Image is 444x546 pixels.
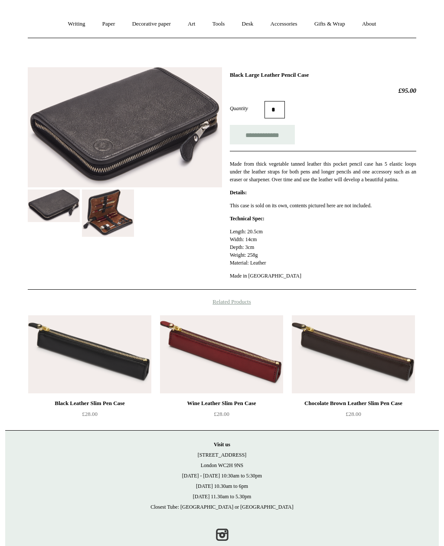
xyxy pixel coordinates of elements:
[214,411,229,417] span: £28.00
[307,13,353,36] a: Gifts & Wrap
[230,105,264,112] label: Quantity
[230,202,416,209] p: This case is sold on its own, contents pictured here are not included.
[292,398,415,434] a: Chocolate Brown Leather Slim Pen Case £28.00
[160,315,283,393] img: Wine Leather Slim Pen Case
[82,190,134,237] img: Black Large Leather Pencil Case
[160,315,283,393] a: Wine Leather Slim Pen Case Wine Leather Slim Pen Case
[230,72,416,78] h1: Black Large Leather Pencil Case
[162,398,281,409] div: Wine Leather Slim Pen Case
[28,190,80,222] img: Black Large Leather Pencil Case
[230,216,264,222] strong: Technical Spec:
[180,13,203,36] a: Art
[230,272,416,280] p: Made in [GEOGRAPHIC_DATA]
[230,87,416,95] h2: £95.00
[292,315,415,393] a: Chocolate Brown Leather Slim Pen Case Chocolate Brown Leather Slim Pen Case
[230,228,416,267] p: Length: 20.5cm Width: 14cm Depth: 3cm Weight: 258g Material: Leather
[234,13,261,36] a: Desk
[160,398,283,434] a: Wine Leather Slim Pen Case £28.00
[294,398,413,409] div: Chocolate Brown Leather Slim Pen Case
[292,315,415,393] img: Chocolate Brown Leather Slim Pen Case
[5,298,439,305] h4: Related Products
[346,411,361,417] span: £28.00
[30,398,149,409] div: Black Leather Slim Pen Case
[230,190,247,196] strong: Details:
[28,67,222,188] img: Black Large Leather Pencil Case
[212,525,232,544] a: Instagram
[124,13,179,36] a: Decorative paper
[82,411,98,417] span: £28.00
[95,13,123,36] a: Paper
[60,13,93,36] a: Writing
[28,315,151,393] img: Black Leather Slim Pen Case
[28,315,151,393] a: Black Leather Slim Pen Case Black Leather Slim Pen Case
[205,13,233,36] a: Tools
[14,439,430,512] p: [STREET_ADDRESS] London WC2H 9NS [DATE] - [DATE] 10:30am to 5:30pm [DATE] 10.30am to 6pm [DATE] 1...
[263,13,305,36] a: Accessories
[214,441,230,448] strong: Visit us
[354,13,384,36] a: About
[28,398,151,434] a: Black Leather Slim Pen Case £28.00
[230,160,416,183] p: Made from thick vegetable tanned leather this pocket pencil case has 5 elastic loops under the le...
